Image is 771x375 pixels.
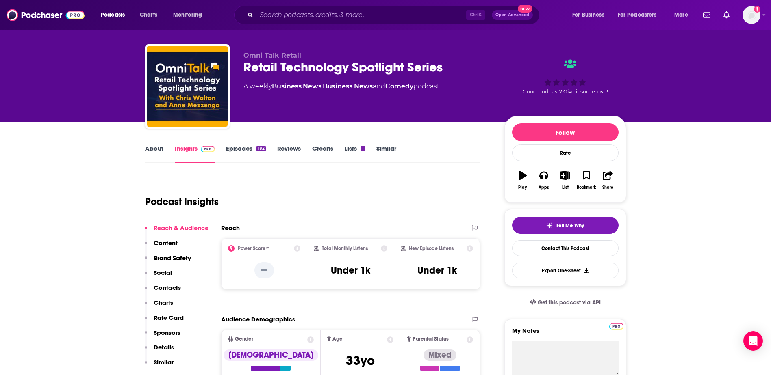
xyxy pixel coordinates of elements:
div: Good podcast? Give it some love! [504,52,626,102]
a: Charts [135,9,162,22]
span: Good podcast? Give it some love! [523,88,608,95]
span: Age [332,336,343,342]
span: and [373,82,385,90]
span: Ctrl K [466,10,485,20]
img: User Profile [743,6,760,24]
h2: Audience Demographics [221,315,295,323]
a: Similar [376,144,396,163]
a: About [145,144,163,163]
button: tell me why sparkleTell Me Why [512,217,619,234]
div: Open Intercom Messenger [743,331,763,351]
img: Podchaser - Follow, Share and Rate Podcasts [7,7,85,23]
button: Play [512,166,533,195]
h2: New Episode Listens [409,246,454,251]
button: Similar [145,358,174,373]
p: -- [254,262,274,278]
p: Similar [154,358,174,366]
img: tell me why sparkle [546,222,553,229]
button: open menu [95,9,135,22]
a: InsightsPodchaser Pro [175,144,215,163]
p: Charts [154,299,173,306]
label: My Notes [512,327,619,341]
h1: Podcast Insights [145,196,219,208]
button: open menu [167,9,213,22]
div: Play [518,185,527,190]
a: Business [272,82,302,90]
button: List [554,166,576,195]
a: Get this podcast via API [523,293,608,312]
p: Rate Card [154,314,184,321]
a: Show notifications dropdown [700,8,714,22]
p: Brand Safety [154,254,191,262]
p: Details [154,343,174,351]
span: Gender [235,336,253,342]
button: Bookmark [576,166,597,195]
span: , [321,82,323,90]
button: open menu [669,9,698,22]
button: open menu [567,9,615,22]
button: open menu [612,9,669,22]
button: Contacts [145,284,181,299]
a: Episodes192 [226,144,265,163]
a: Reviews [277,144,301,163]
span: Charts [140,9,157,21]
div: 192 [256,146,265,151]
h2: Power Score™ [238,246,269,251]
button: Charts [145,299,173,314]
h3: Under 1k [417,264,457,276]
span: Open Advanced [495,13,529,17]
div: Mixed [424,349,456,361]
button: Share [597,166,618,195]
span: For Business [572,9,604,21]
img: Retail Technology Spotlight Series [147,46,228,127]
span: More [674,9,688,21]
button: Brand Safety [145,254,191,269]
span: Omni Talk Retail [243,52,301,59]
a: Business News [323,82,373,90]
svg: Add a profile image [754,6,760,13]
a: Show notifications dropdown [720,8,733,22]
button: Details [145,343,174,358]
a: Pro website [609,322,623,330]
div: Rate [512,144,619,161]
span: New [518,5,532,13]
button: Social [145,269,172,284]
span: Get this podcast via API [538,299,601,306]
button: Apps [533,166,554,195]
div: Bookmark [577,185,596,190]
button: Sponsors [145,329,180,344]
span: Tell Me Why [556,222,584,229]
span: Parental Status [413,336,449,342]
div: Apps [539,185,549,190]
div: Share [602,185,613,190]
a: Contact This Podcast [512,240,619,256]
h2: Total Monthly Listens [322,246,368,251]
img: Podchaser Pro [201,146,215,152]
span: For Podcasters [618,9,657,21]
span: , [302,82,303,90]
span: Podcasts [101,9,125,21]
a: Credits [312,144,333,163]
button: Open AdvancedNew [492,10,533,20]
img: Podchaser Pro [609,323,623,330]
p: Sponsors [154,329,180,336]
p: Social [154,269,172,276]
button: Show profile menu [743,6,760,24]
button: Follow [512,123,619,141]
h3: Under 1k [331,264,370,276]
button: Reach & Audience [145,224,208,239]
div: List [562,185,569,190]
a: Lists1 [345,144,365,163]
p: Content [154,239,178,247]
button: Content [145,239,178,254]
input: Search podcasts, credits, & more... [256,9,466,22]
div: A weekly podcast [243,82,439,91]
a: Comedy [385,82,413,90]
p: Reach & Audience [154,224,208,232]
div: [DEMOGRAPHIC_DATA] [224,349,318,361]
div: Search podcasts, credits, & more... [242,6,547,24]
button: Rate Card [145,314,184,329]
a: News [303,82,321,90]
